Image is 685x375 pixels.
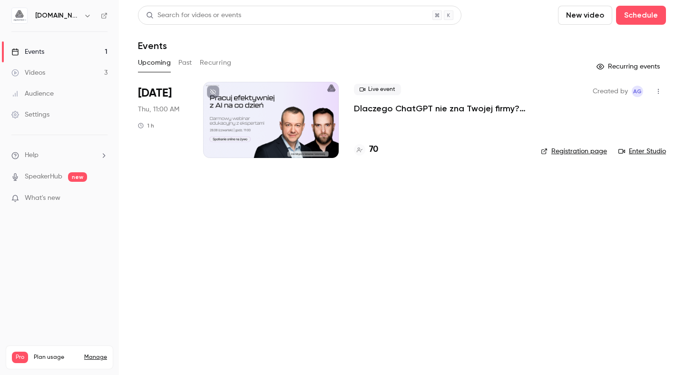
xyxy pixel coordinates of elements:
[11,89,54,99] div: Audience
[633,86,642,97] span: AG
[12,8,27,23] img: aigmented.io
[146,10,241,20] div: Search for videos or events
[200,55,232,70] button: Recurring
[68,172,87,182] span: new
[11,150,108,160] li: help-dropdown-opener
[593,86,628,97] span: Created by
[354,84,401,95] span: Live event
[138,40,167,51] h1: Events
[11,47,44,57] div: Events
[592,59,666,74] button: Recurring events
[11,68,45,78] div: Videos
[138,122,154,129] div: 1 h
[84,354,107,361] a: Manage
[541,147,607,156] a: Registration page
[354,143,378,156] a: 70
[618,147,666,156] a: Enter Studio
[369,143,378,156] h4: 70
[138,105,179,114] span: Thu, 11:00 AM
[25,193,60,203] span: What's new
[11,110,49,119] div: Settings
[34,354,78,361] span: Plan usage
[138,82,188,158] div: Aug 28 Thu, 11:00 AM (Europe/Berlin)
[138,86,172,101] span: [DATE]
[25,150,39,160] span: Help
[25,172,62,182] a: SpeakerHub
[354,103,526,114] a: Dlaczego ChatGPT nie zna Twojej firmy? Praktyczny przewodnik przygotowania wiedzy firmowej jako k...
[12,352,28,363] span: Pro
[632,86,643,97] span: Aleksandra Grabarska
[178,55,192,70] button: Past
[616,6,666,25] button: Schedule
[558,6,612,25] button: New video
[35,11,80,20] h6: [DOMAIN_NAME]
[138,55,171,70] button: Upcoming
